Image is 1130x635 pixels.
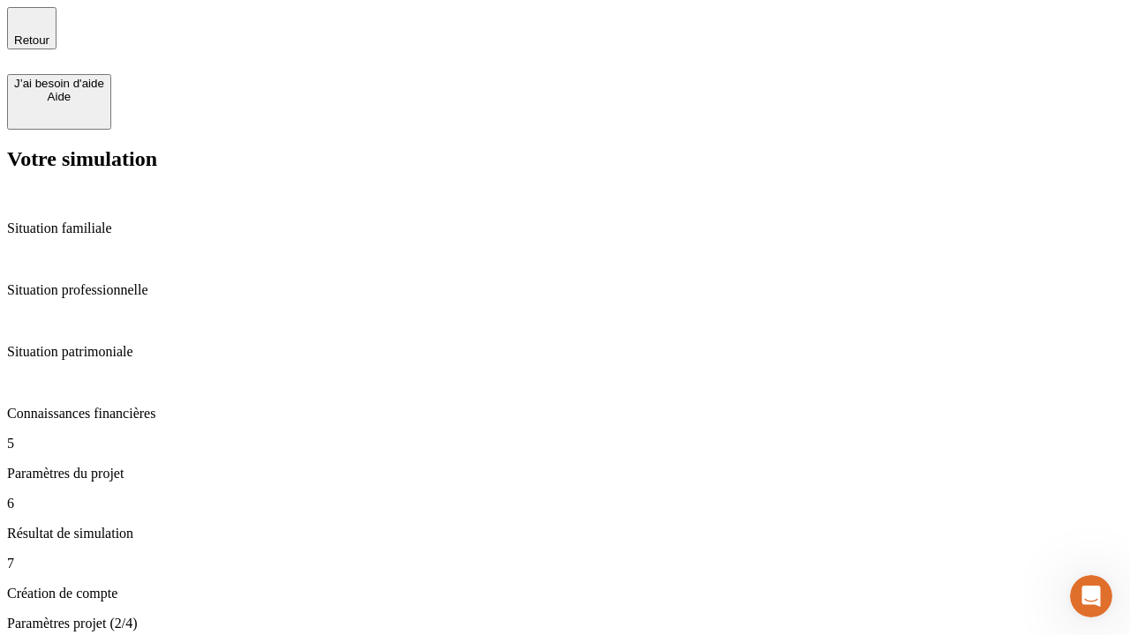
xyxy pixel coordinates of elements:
span: Retour [14,34,49,47]
p: Connaissances financières [7,406,1123,422]
button: Retour [7,7,56,49]
p: Situation familiale [7,220,1123,236]
p: Résultat de simulation [7,526,1123,542]
p: Situation professionnelle [7,282,1123,298]
p: 6 [7,496,1123,512]
p: Paramètres du projet [7,466,1123,482]
button: J’ai besoin d'aideAide [7,74,111,130]
p: Création de compte [7,586,1123,601]
p: Situation patrimoniale [7,344,1123,360]
div: Aide [14,90,104,103]
h2: Votre simulation [7,147,1123,171]
p: 7 [7,556,1123,571]
p: Paramètres projet (2/4) [7,616,1123,631]
iframe: Intercom live chat [1070,575,1112,617]
p: 5 [7,436,1123,452]
div: J’ai besoin d'aide [14,77,104,90]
